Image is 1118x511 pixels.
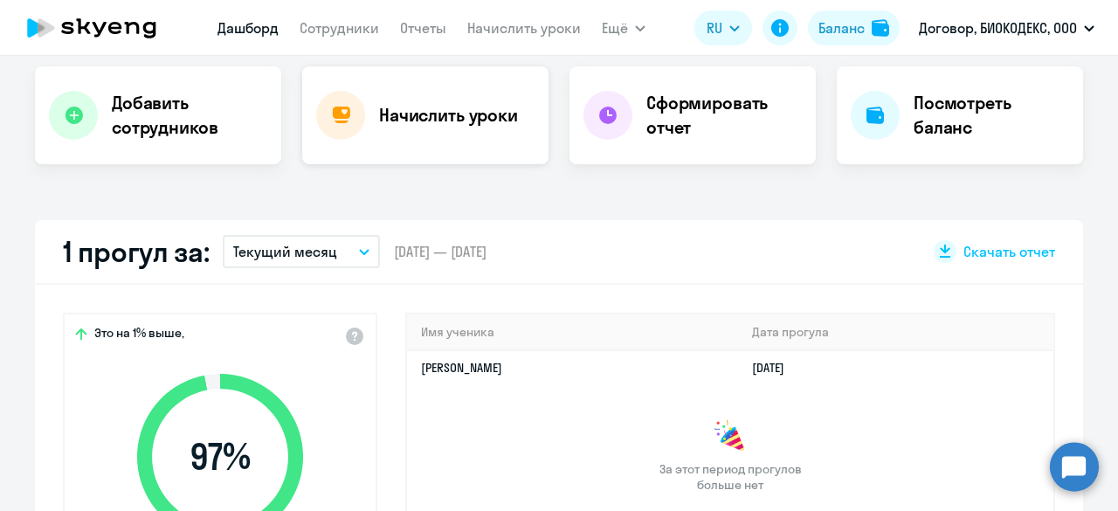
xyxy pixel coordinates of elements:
[467,19,581,37] a: Начислить уроки
[646,91,802,140] h4: Сформировать отчет
[223,235,380,268] button: Текущий месяц
[300,19,379,37] a: Сотрудники
[602,10,645,45] button: Ещё
[120,436,321,478] span: 97 %
[808,10,900,45] button: Балансbalance
[872,19,889,37] img: balance
[914,91,1069,140] h4: Посмотреть баланс
[233,241,337,262] p: Текущий месяц
[602,17,628,38] span: Ещё
[217,19,279,37] a: Дашборд
[707,17,722,38] span: RU
[713,419,748,454] img: congrats
[818,17,865,38] div: Баланс
[94,325,184,346] span: Это на 1% выше,
[910,7,1103,49] button: Договор, БИОКОДЕКС, ООО
[400,19,446,37] a: Отчеты
[657,461,804,493] span: За этот период прогулов больше нет
[394,242,487,261] span: [DATE] — [DATE]
[963,242,1055,261] span: Скачать отчет
[407,314,738,350] th: Имя ученика
[63,234,209,269] h2: 1 прогул за:
[379,103,518,128] h4: Начислить уроки
[694,10,752,45] button: RU
[752,360,798,376] a: [DATE]
[738,314,1053,350] th: Дата прогула
[919,17,1077,38] p: Договор, БИОКОДЕКС, ООО
[421,360,502,376] a: [PERSON_NAME]
[112,91,267,140] h4: Добавить сотрудников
